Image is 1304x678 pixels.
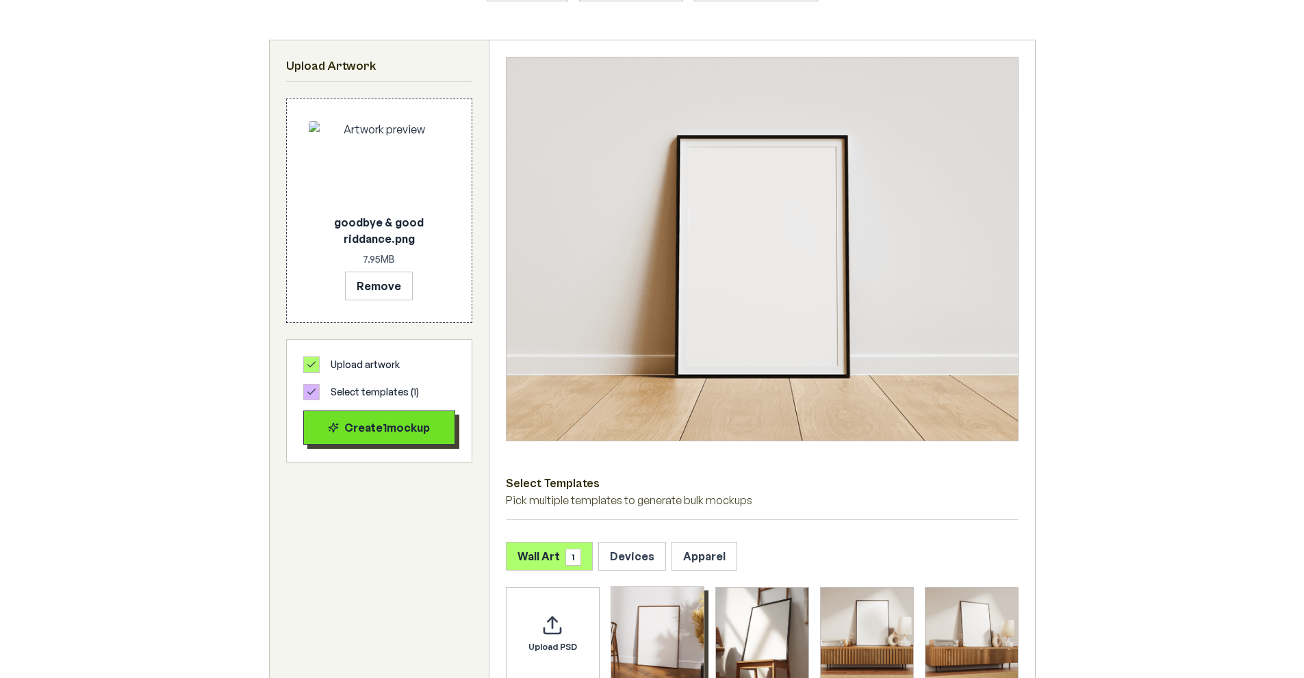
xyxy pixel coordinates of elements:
h3: Select Templates [506,474,1019,492]
img: Artwork preview [309,121,450,209]
span: Upload PSD [528,642,577,653]
span: Select templates ( 1 ) [331,385,419,399]
span: Upload artwork [331,358,400,371]
p: goodbye & good riddance.png [309,214,450,247]
p: 7.95 MB [309,252,450,266]
button: Create1mockup [303,410,455,445]
h2: Upload Artwork [286,57,472,76]
img: Framed Poster 6 [507,57,1018,441]
button: Wall Art1 [506,542,593,571]
p: Pick multiple templates to generate bulk mockups [506,492,1019,508]
button: Apparel [672,542,737,571]
div: Create 1 mockup [315,419,444,436]
span: 1 [565,549,581,566]
button: Devices [598,542,666,571]
button: Remove [345,272,413,300]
